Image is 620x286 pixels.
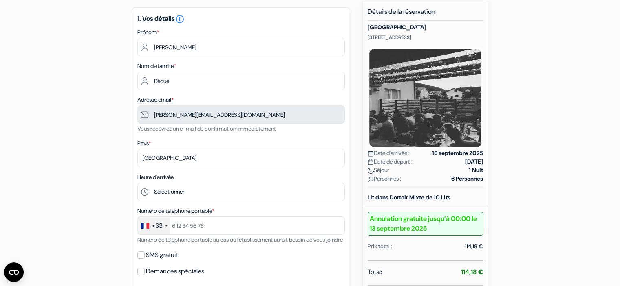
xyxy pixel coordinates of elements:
strong: 6 Personnes [451,175,483,183]
label: Numéro de telephone portable [137,207,214,215]
span: Date d'arrivée : [368,149,410,157]
b: Lit dans Dortoir Mixte de 10 Lits [368,194,450,201]
div: +33 [152,221,163,231]
img: calendar.svg [368,159,374,165]
img: calendar.svg [368,151,374,157]
small: Vous recevrez un e-mail de confirmation immédiatement [137,125,276,132]
small: Numéro de téléphone portable au cas où l'établissement aurait besoin de vous joindre [137,236,343,243]
strong: 16 septembre 2025 [432,149,483,157]
label: Nom de famille [137,62,176,70]
b: Annulation gratuite jusqu’à 00:00 le 13 septembre 2025 [368,212,483,236]
label: Prénom [137,28,159,37]
label: Demandes spéciales [146,266,204,277]
div: 114,18 € [465,242,483,251]
a: error_outline [175,14,185,23]
i: error_outline [175,14,185,24]
label: Pays [137,139,151,148]
strong: [DATE] [465,157,483,166]
img: user_icon.svg [368,176,374,182]
span: Date de départ : [368,157,413,166]
div: France: +33 [138,217,170,234]
strong: 114,18 € [461,268,483,276]
button: Open CMP widget [4,262,24,282]
img: moon.svg [368,168,374,174]
label: SMS gratuit [146,249,178,261]
label: Heure d'arrivée [137,173,174,181]
input: 6 12 34 56 78 [137,216,345,235]
p: [STREET_ADDRESS] [368,34,483,41]
label: Adresse email [137,96,174,104]
input: Entrer le nom de famille [137,72,345,90]
span: Personnes : [368,175,401,183]
h5: Détails de la réservation [368,8,483,21]
span: Séjour : [368,166,392,175]
span: Total: [368,267,382,277]
h5: 1. Vos détails [137,14,345,24]
strong: 1 Nuit [469,166,483,175]
div: Prix total : [368,242,392,251]
input: Entrez votre prénom [137,38,345,56]
input: Entrer adresse e-mail [137,105,345,124]
h5: [GEOGRAPHIC_DATA] [368,24,483,31]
